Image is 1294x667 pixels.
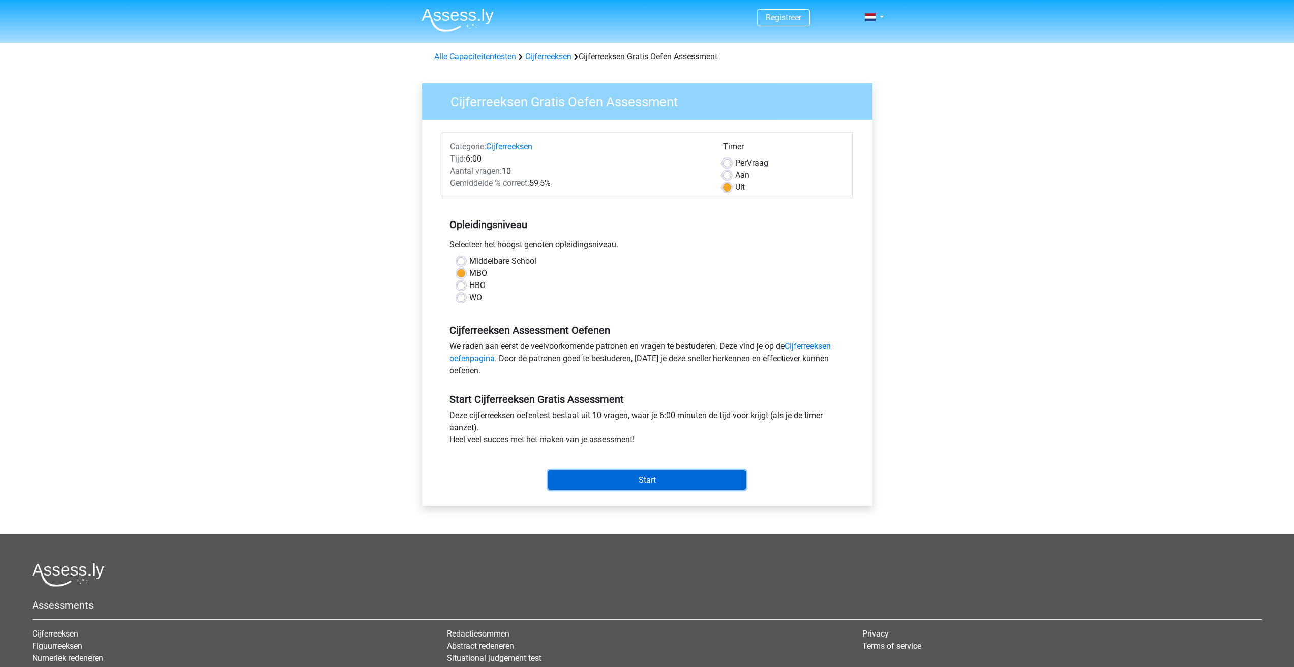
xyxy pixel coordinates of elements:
[766,13,801,22] a: Registreer
[735,169,749,181] label: Aan
[525,52,571,61] a: Cijferreeksen
[469,292,482,304] label: WO
[438,90,865,110] h3: Cijferreeksen Gratis Oefen Assessment
[548,470,746,490] input: Start
[449,324,845,336] h5: Cijferreeksen Assessment Oefenen
[442,239,853,255] div: Selecteer het hoogst genoten opleidingsniveau.
[723,141,845,157] div: Timer
[442,340,853,381] div: We raden aan eerst de veelvoorkomende patronen en vragen te bestuderen. Deze vind je op de . Door...
[32,653,103,663] a: Numeriek redeneren
[469,267,487,279] label: MBO
[442,165,715,177] div: 10
[32,599,1262,611] h5: Assessments
[469,255,536,267] label: Middelbare School
[450,142,486,151] span: Categorie:
[32,563,104,587] img: Assessly logo
[32,629,78,639] a: Cijferreeksen
[735,181,745,194] label: Uit
[735,157,768,169] label: Vraag
[447,629,509,639] a: Redactiesommen
[862,641,921,651] a: Terms of service
[32,641,82,651] a: Figuurreeksen
[430,51,864,63] div: Cijferreeksen Gratis Oefen Assessment
[442,153,715,165] div: 6:00
[735,158,747,168] span: Per
[450,154,466,164] span: Tijd:
[450,166,502,176] span: Aantal vragen:
[442,409,853,450] div: Deze cijferreeksen oefentest bestaat uit 10 vragen, waar je 6:00 minuten de tijd voor krijgt (als...
[449,393,845,405] h5: Start Cijferreeksen Gratis Assessment
[447,653,541,663] a: Situational judgement test
[442,177,715,189] div: 59,5%
[469,279,486,292] label: HBO
[447,641,514,651] a: Abstract redeneren
[862,629,889,639] a: Privacy
[486,142,532,151] a: Cijferreeksen
[422,8,494,32] img: Assessly
[434,52,516,61] a: Alle Capaciteitentesten
[450,178,529,188] span: Gemiddelde % correct:
[449,214,845,235] h5: Opleidingsniveau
